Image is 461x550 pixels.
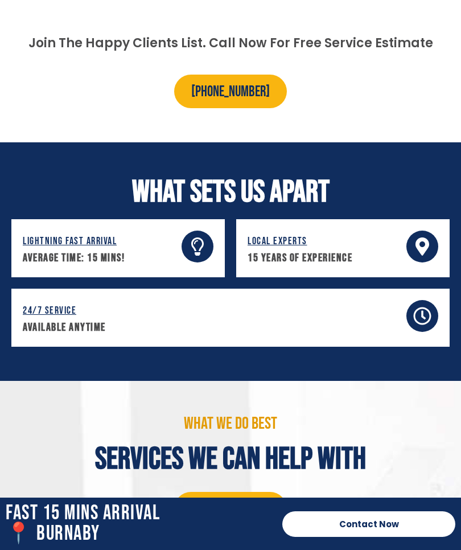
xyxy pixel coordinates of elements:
h2: Fast 15 Mins Arrival 📍 burnaby [6,503,271,544]
h2: What Sets Us Apart [6,177,455,208]
p: Average time: 15 Mins! [23,251,173,266]
span: 24/7 Service [23,305,76,317]
h4: services we can help with [6,444,455,475]
h4: Join the happy clients list. call now for free Service estimate [17,35,444,52]
a: Contact Now [282,511,455,537]
p: what we do best [6,415,455,432]
p: 15 Years of Experience [248,251,398,266]
span: Local Experts [248,235,307,247]
span: Contact Now [339,520,399,528]
p: Available anytime [23,320,398,335]
a: [PHONE_NUMBER] [174,492,287,526]
span: Lightning fast arrival [23,235,117,247]
span: [PHONE_NUMBER] [191,83,270,101]
a: [PHONE_NUMBER] [174,75,287,108]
